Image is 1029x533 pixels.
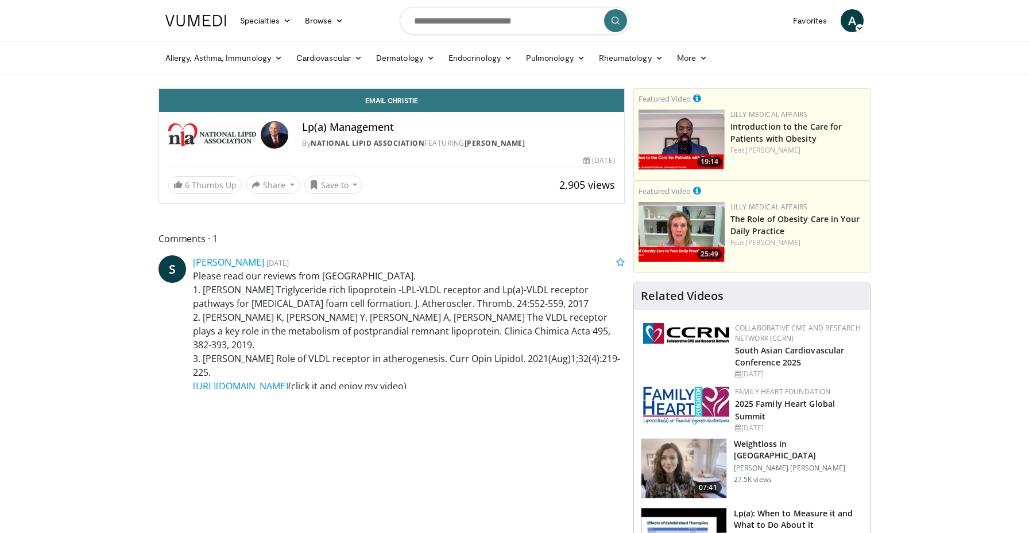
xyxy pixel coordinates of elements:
[641,439,726,499] img: 9983fed1-7565-45be-8934-aef1103ce6e2.150x105_q85_crop-smart_upscale.jpg
[734,508,863,531] h3: Lp(a): When to Measure it and What to Do About it
[694,482,722,493] span: 07:41
[592,46,670,69] a: Rheumatology
[730,202,808,212] a: Lilly Medical Affairs
[246,176,300,194] button: Share
[786,9,834,32] a: Favorites
[697,157,722,167] span: 19:14
[158,46,289,69] a: Allergy, Asthma, Immunology
[168,121,256,149] img: National Lipid Association
[734,464,863,473] p: [PERSON_NAME] [PERSON_NAME]
[670,46,714,69] a: More
[158,255,186,283] a: S
[442,46,519,69] a: Endocrinology
[641,438,863,499] a: 07:41 Weightloss in [GEOGRAPHIC_DATA] [PERSON_NAME] [PERSON_NAME] 27.5K views
[369,46,442,69] a: Dermatology
[730,110,808,119] a: Lilly Medical Affairs
[746,145,800,155] a: [PERSON_NAME]
[730,213,860,236] a: The Role of Obesity Care in Your Daily Practice
[165,15,226,26] img: VuMedi Logo
[639,202,725,262] img: e1208b6b-349f-4914-9dd7-f97803bdbf1d.png.150x105_q85_crop-smart_upscale.png
[159,89,624,112] a: Email Christie
[185,180,189,190] span: 6
[735,369,861,379] div: [DATE]
[302,138,614,149] div: By FEATURING
[734,438,863,461] h3: Weightloss in [GEOGRAPHIC_DATA]
[193,380,288,392] a: [URL][DOMAIN_NAME]
[193,256,264,269] a: [PERSON_NAME]
[643,387,729,425] img: 96363db5-6b1b-407f-974b-715268b29f70.jpeg.150x105_q85_autocrop_double_scale_upscale_version-0.2.jpg
[168,176,242,194] a: 6 Thumbs Up
[641,289,724,303] h4: Related Videos
[193,269,625,393] p: Please read our reviews from [GEOGRAPHIC_DATA]. 1. [PERSON_NAME] Triglyceride rich lipoprotein -L...
[298,9,351,32] a: Browse
[158,231,625,246] span: Comments 1
[289,46,369,69] a: Cardiovascular
[643,323,729,344] img: a04ee3ba-8487-4636-b0fb-5e8d268f3737.png.150x105_q85_autocrop_double_scale_upscale_version-0.2.png
[519,46,592,69] a: Pulmonology
[735,423,861,433] div: [DATE]
[841,9,864,32] a: A
[583,155,614,166] div: [DATE]
[730,238,865,248] div: Feat.
[735,323,861,343] a: Collaborative CME and Research Network (CCRN)
[304,176,363,194] button: Save to
[266,258,289,268] small: [DATE]
[400,7,629,34] input: Search topics, interventions
[639,110,725,170] a: 19:14
[697,249,722,259] span: 25:49
[730,145,865,155] div: Feat.
[639,186,691,196] small: Featured Video
[735,387,831,396] a: Family Heart Foundation
[735,345,845,368] a: South Asian Cardiovascular Conference 2025
[261,121,288,149] img: Avatar
[730,121,842,144] a: Introduction to the Care for Patients with Obesity
[465,138,525,148] a: [PERSON_NAME]
[302,121,614,134] h4: Lp(a) Management
[559,178,615,192] span: 2,905 views
[734,475,772,484] p: 27.5K views
[746,238,800,247] a: [PERSON_NAME]
[639,202,725,262] a: 25:49
[735,398,835,421] a: 2025 Family Heart Global Summit
[311,138,424,148] a: National Lipid Association
[233,9,298,32] a: Specialties
[639,110,725,170] img: acc2e291-ced4-4dd5-b17b-d06994da28f3.png.150x105_q85_crop-smart_upscale.png
[639,94,691,104] small: Featured Video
